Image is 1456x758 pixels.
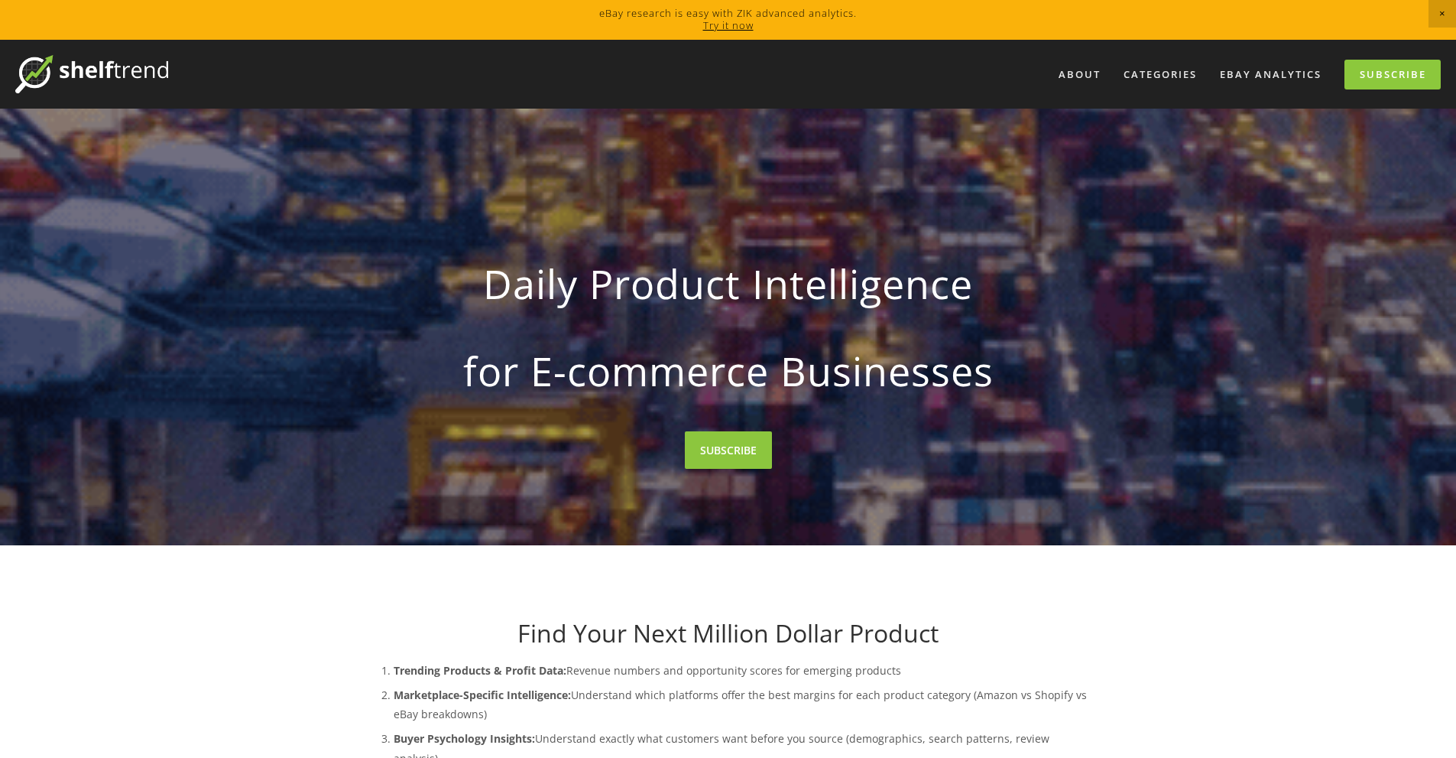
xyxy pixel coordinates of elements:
strong: Buyer Psychology Insights: [394,731,535,746]
a: SUBSCRIBE [685,431,772,469]
p: Understand which platforms offer the best margins for each product category (Amazon vs Shopify vs... [394,685,1094,724]
div: Categories [1114,62,1207,87]
img: ShelfTrend [15,55,168,93]
a: eBay Analytics [1210,62,1331,87]
h1: Find Your Next Million Dollar Product [363,619,1094,648]
p: Revenue numbers and opportunity scores for emerging products [394,661,1094,680]
strong: Daily Product Intelligence [388,248,1069,320]
a: Subscribe [1344,60,1441,89]
a: Try it now [703,18,754,32]
a: About [1049,62,1111,87]
strong: Trending Products & Profit Data: [394,663,566,678]
strong: for E-commerce Businesses [388,335,1069,407]
strong: Marketplace-Specific Intelligence: [394,688,571,702]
